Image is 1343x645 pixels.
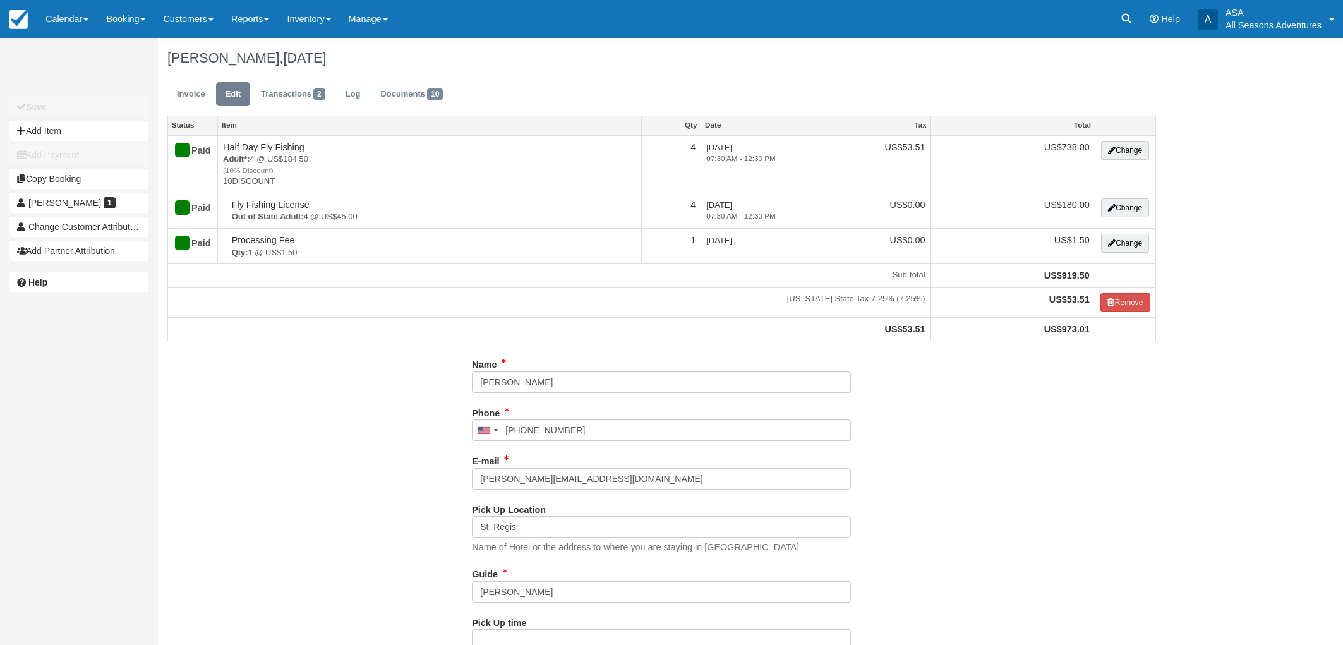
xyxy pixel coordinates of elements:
strong: US$53.51 [1049,294,1090,304]
p: All Seasons Adventures [1226,19,1322,32]
strong: Out of State Adult [232,212,304,221]
button: Change [1101,141,1149,160]
td: US$180.00 [930,193,1095,228]
label: E-mail [472,450,499,468]
label: Name [472,354,497,371]
a: [PERSON_NAME] 1 [9,193,148,213]
span: [DATE] [283,50,326,66]
label: Pick Up Location [472,499,546,517]
td: 4 [642,193,701,228]
b: Save [26,102,47,112]
td: US$1.50 [930,228,1095,263]
em: 1 @ US$1.50 [232,247,637,259]
button: Change [1101,198,1149,217]
h1: [PERSON_NAME], [167,51,1156,66]
strong: US$919.50 [1044,270,1090,280]
strong: Qty [232,248,248,257]
div: Paid [173,198,202,219]
em: [US_STATE] State Tax 7.25% (7.25%) [173,293,925,305]
td: US$738.00 [930,135,1095,193]
strong: Adult* [223,154,250,164]
td: 1 [642,228,701,263]
a: Qty [642,116,701,134]
em: 4 @ US$45.00 [232,211,637,223]
label: Phone [472,402,500,420]
button: Remove [1100,293,1150,312]
button: Add Payment [9,145,148,165]
a: Status [168,116,217,134]
a: Transactions2 [251,82,335,107]
b: Help [28,277,47,287]
div: Paid [173,234,202,254]
em: 10DISCOUNT [223,176,636,188]
span: [DATE] [706,236,732,245]
label: Guide [472,564,498,581]
span: [DATE] [706,200,776,222]
strong: US$53.51 [885,324,925,334]
td: Half Day Fly Fishing [218,135,642,193]
strong: US$973.01 [1044,324,1090,334]
em: (10% Discount) [223,166,636,176]
a: Invoice [167,82,215,107]
button: Add Item [9,121,148,141]
em: 07:30 AM - 12:30 PM [706,211,776,222]
a: Edit [216,82,250,107]
td: 4 [642,135,701,193]
td: Processing Fee [218,228,642,263]
div: United States: +1 [473,420,502,440]
a: Documents10 [371,82,452,107]
span: Help [1161,14,1180,24]
span: 10 [427,88,443,100]
span: [PERSON_NAME] [28,198,101,208]
em: 07:30 AM - 12:30 PM [706,154,776,164]
a: Log [336,82,370,107]
button: Change Customer Attribution [9,217,148,237]
td: US$53.51 [781,135,930,193]
button: Copy Booking [9,169,148,189]
a: Total [931,116,1095,134]
div: Paid [173,141,202,161]
span: Change Customer Attribution [28,222,142,232]
td: Fly Fishing License [218,193,642,228]
img: checkfront-main-nav-mini-logo.png [9,10,28,29]
p: Name of Hotel or the address to where you are staying in [GEOGRAPHIC_DATA] [472,541,799,554]
button: Change [1101,234,1149,253]
a: Date [701,116,781,134]
p: ASA [1226,6,1322,19]
a: Item [218,116,641,134]
td: US$0.00 [781,228,930,263]
button: Add Partner Attribution [9,241,148,261]
a: Tax [781,116,930,134]
em: Sub-total [173,269,925,281]
span: [DATE] [706,143,776,164]
em: 4 @ US$184.50 [223,154,636,176]
span: 2 [313,88,325,100]
label: Pick Up time [472,612,526,630]
a: Help [9,272,148,292]
span: 1 [104,197,116,208]
div: A [1198,9,1218,30]
button: Save [9,97,148,117]
td: US$0.00 [781,193,930,228]
i: Help [1150,15,1159,23]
